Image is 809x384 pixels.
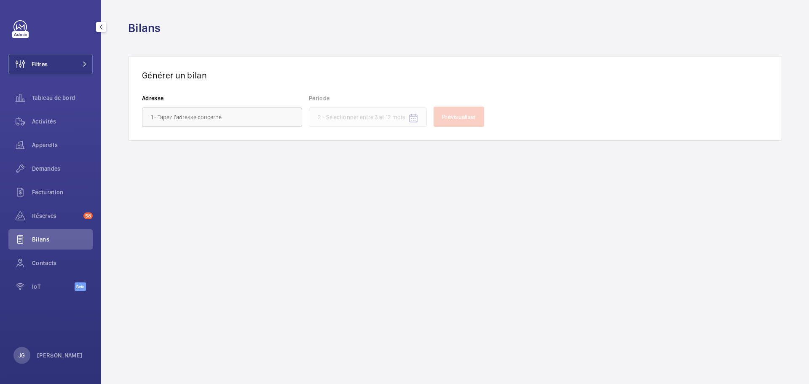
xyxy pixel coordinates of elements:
[142,94,302,102] label: Adresse
[442,113,476,120] span: Prévisualiser
[32,141,93,149] span: Appareils
[32,235,93,244] span: Bilans
[32,164,93,173] span: Demandes
[32,60,48,68] span: Filtres
[37,351,83,360] p: [PERSON_NAME]
[83,212,93,219] span: 58
[32,94,93,102] span: Tableau de bord
[309,94,427,102] label: Période
[19,351,25,360] p: JG
[8,54,93,74] button: Filtres
[128,20,166,36] h1: Bilans
[75,282,86,291] span: Beta
[142,70,768,81] h3: Générer un bilan
[32,188,93,196] span: Facturation
[434,107,484,127] button: Prévisualiser
[32,212,80,220] span: Réserves
[32,117,93,126] span: Activités
[142,107,302,127] input: 1 - Tapez l'adresse concerné
[32,282,75,291] span: IoT
[32,259,93,267] span: Contacts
